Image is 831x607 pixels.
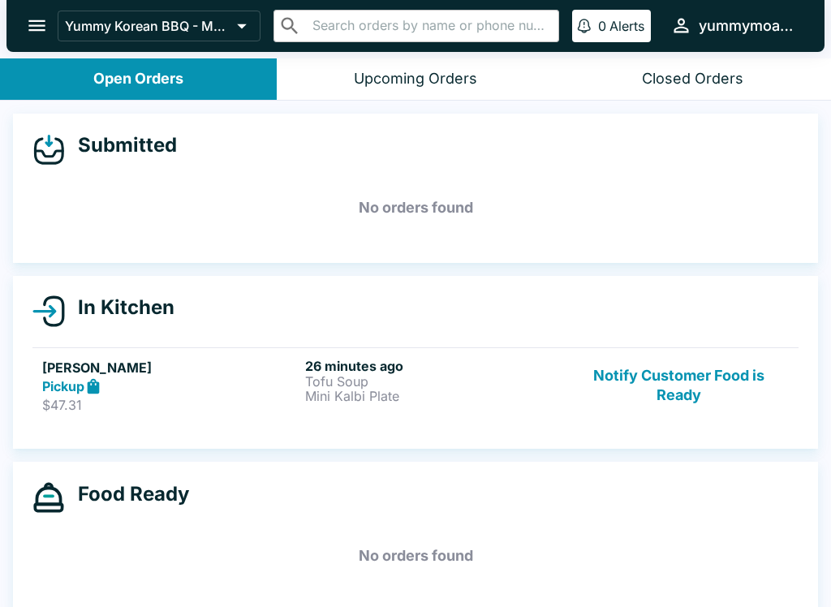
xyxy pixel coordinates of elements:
[65,295,174,320] h4: In Kitchen
[32,179,799,237] h5: No orders found
[58,11,260,41] button: Yummy Korean BBQ - Moanalua
[305,389,562,403] p: Mini Kalbi Plate
[16,5,58,46] button: open drawer
[42,397,299,413] p: $47.31
[305,374,562,389] p: Tofu Soup
[93,70,183,88] div: Open Orders
[308,15,552,37] input: Search orders by name or phone number
[642,70,743,88] div: Closed Orders
[598,18,606,34] p: 0
[65,18,230,34] p: Yummy Korean BBQ - Moanalua
[32,347,799,424] a: [PERSON_NAME]Pickup$47.3126 minutes agoTofu SoupMini Kalbi PlateNotify Customer Food is Ready
[65,133,177,157] h4: Submitted
[609,18,644,34] p: Alerts
[305,358,562,374] h6: 26 minutes ago
[354,70,477,88] div: Upcoming Orders
[699,16,799,36] div: yummymoanalua
[42,358,299,377] h5: [PERSON_NAME]
[32,527,799,585] h5: No orders found
[42,378,84,394] strong: Pickup
[65,482,189,506] h4: Food Ready
[664,8,805,43] button: yummymoanalua
[569,358,789,414] button: Notify Customer Food is Ready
